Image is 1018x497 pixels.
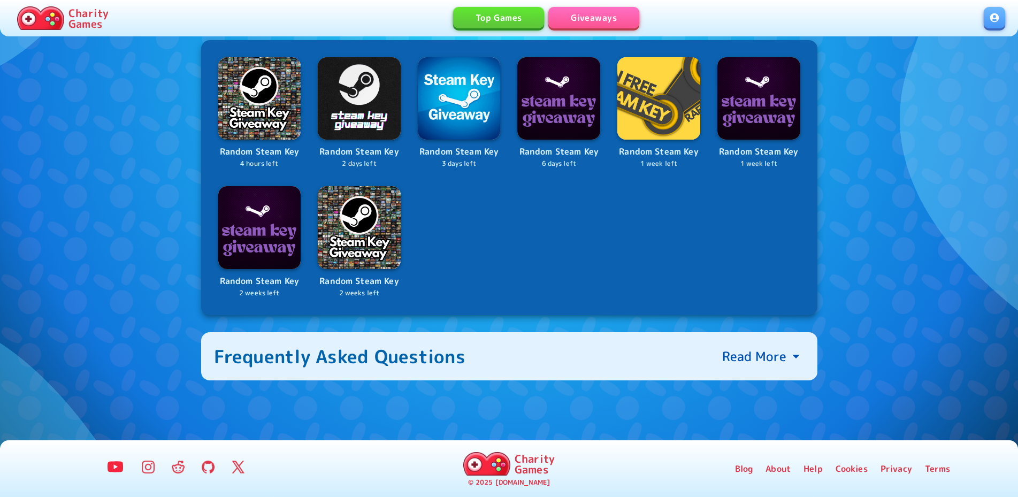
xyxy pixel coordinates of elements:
p: 3 days left [418,159,501,169]
a: Charity Games [13,4,113,32]
p: Random Steam Key [218,274,301,288]
a: LogoRandom Steam Key2 days left [318,57,401,169]
a: Help [803,462,823,475]
p: 1 week left [717,159,800,169]
a: LogoRandom Steam Key3 days left [418,57,501,169]
p: © 2025 [DOMAIN_NAME] [468,478,550,488]
a: About [766,462,791,475]
img: Reddit Logo [172,461,185,473]
a: Privacy [881,462,912,475]
img: Logo [717,57,800,140]
a: LogoRandom Steam Key4 hours left [218,57,301,169]
p: 4 hours left [218,159,301,169]
img: Logo [517,57,600,140]
a: Top Games [453,7,544,28]
img: GitHub Logo [202,461,215,473]
img: Logo [418,57,501,140]
a: LogoRandom Steam Key1 week left [717,57,800,169]
a: Charity Games [459,450,559,478]
a: LogoRandom Steam Key1 week left [617,57,700,169]
img: Instagram Logo [142,461,155,473]
p: 6 days left [517,159,600,169]
img: Logo [318,186,401,269]
a: LogoRandom Steam Key6 days left [517,57,600,169]
a: Blog [735,462,753,475]
a: Giveaways [548,7,639,28]
p: Charity Games [68,7,109,29]
img: Charity.Games [17,6,64,30]
p: Random Steam Key [617,145,700,159]
p: Random Steam Key [517,145,600,159]
button: Frequently Asked QuestionsRead More [201,332,817,380]
img: Logo [218,57,301,140]
img: Logo [318,57,401,140]
p: 2 days left [318,159,401,169]
a: LogoRandom Steam Key2 weeks left [218,186,301,298]
a: Cookies [836,462,868,475]
p: Random Steam Key [418,145,501,159]
a: Terms [925,462,951,475]
img: Twitter Logo [232,461,244,473]
p: 2 weeks left [218,288,301,299]
p: Random Steam Key [218,145,301,159]
p: Read More [722,348,786,365]
p: Random Steam Key [318,274,401,288]
p: 1 week left [617,159,700,169]
img: Charity.Games [463,452,510,476]
p: 2 weeks left [318,288,401,299]
p: Charity Games [515,453,555,475]
div: Frequently Asked Questions [214,345,466,368]
a: LogoRandom Steam Key2 weeks left [318,186,401,298]
p: Random Steam Key [318,145,401,159]
img: Logo [617,57,700,140]
p: Random Steam Key [717,145,800,159]
img: Logo [218,186,301,269]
